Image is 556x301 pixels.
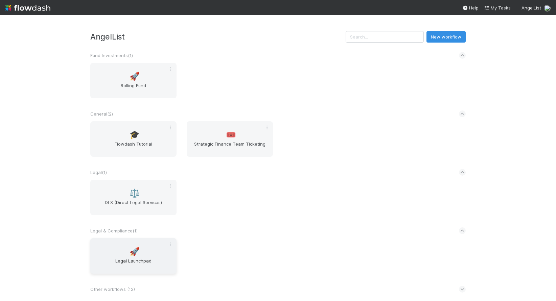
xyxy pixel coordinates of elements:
span: 🎓 [130,130,140,139]
div: Help [462,4,479,11]
a: ⚖️DLS (Direct Legal Services) [90,180,177,215]
button: New workflow [426,31,466,43]
span: Other workflows ( 12 ) [90,286,135,292]
span: Flowdash Tutorial [93,141,174,154]
span: DLS (Direct Legal Services) [93,199,174,212]
span: General ( 2 ) [90,111,113,117]
span: ⚖️ [130,189,140,198]
a: 🎟️Strategic Finance Team Ticketing [187,121,273,157]
img: avatar_6811aa62-070e-4b0a-ab85-15874fb457a1.png [544,5,551,11]
input: Search... [346,31,424,43]
a: 🎓Flowdash Tutorial [90,121,177,157]
img: logo-inverted-e16ddd16eac7371096b0.svg [5,2,50,14]
a: 🚀Legal Launchpad [90,238,177,274]
span: Legal ( 1 ) [90,170,107,175]
span: 🚀 [130,72,140,81]
span: Rolling Fund [93,82,174,96]
span: Fund Investments ( 1 ) [90,53,133,58]
span: Strategic Finance Team Ticketing [189,141,270,154]
span: 🎟️ [226,130,236,139]
span: My Tasks [484,5,511,10]
span: Legal Launchpad [93,257,174,271]
h3: AngelList [90,32,346,41]
span: 🚀 [130,247,140,256]
a: 🚀Rolling Fund [90,63,177,98]
span: AngelList [522,5,541,10]
a: My Tasks [484,4,511,11]
span: Legal & Compliance ( 1 ) [90,228,138,233]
